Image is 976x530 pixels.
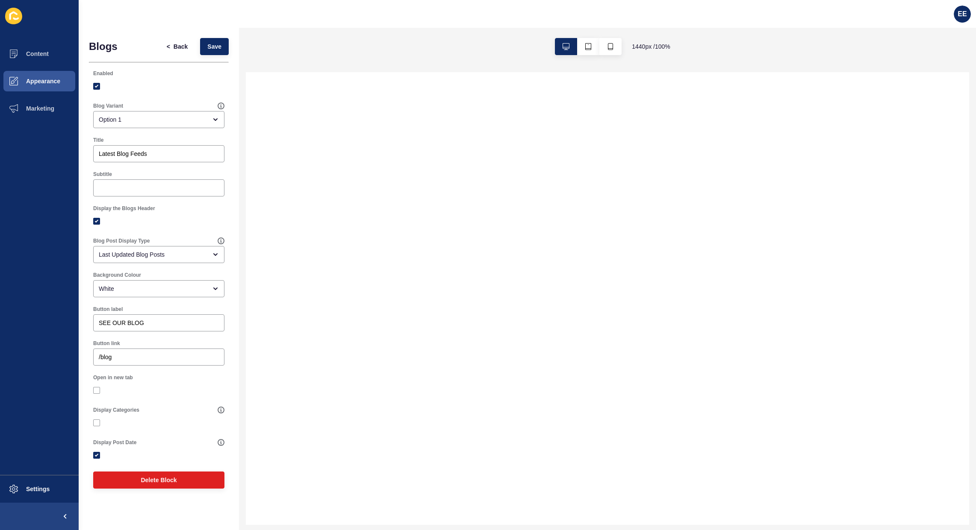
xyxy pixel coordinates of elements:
[958,10,967,18] span: EE
[93,137,103,143] label: Title
[159,38,195,55] button: <Back
[93,111,224,128] div: open menu
[93,272,141,278] label: Background Colour
[93,205,155,212] label: Display the Blogs Header
[93,171,112,178] label: Subtitle
[93,374,133,381] label: Open in new tab
[93,407,139,413] label: Display Categories
[93,102,123,109] label: Blog Variant
[93,246,224,263] div: open menu
[167,42,170,51] span: <
[141,476,177,484] span: Delete Block
[93,471,224,489] button: Delete Block
[93,70,113,77] label: Enabled
[207,42,221,51] span: Save
[200,38,229,55] button: Save
[93,237,150,244] label: Blog Post Display Type
[632,42,670,51] span: 1440 px / 100 %
[93,340,120,347] label: Button link
[174,42,188,51] span: Back
[93,439,136,446] label: Display Post Date
[93,280,224,297] div: open menu
[93,306,123,313] label: Button label
[89,41,118,53] h1: Blogs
